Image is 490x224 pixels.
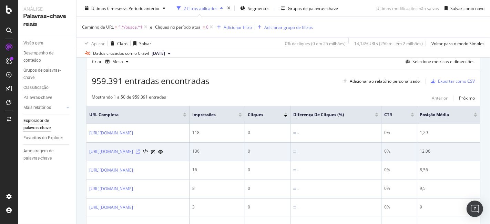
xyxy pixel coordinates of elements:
div: Amostragem de palavras-chave [23,147,67,162]
font: Selecione métricas e dimensões [412,59,474,64]
a: Inspeção de URL [158,148,163,155]
button: Últimos 6 mesesvs.Período anterior [82,3,168,14]
font: 0% [384,204,390,210]
a: Desempenho de conteúdo [23,50,71,64]
font: 0 [248,185,250,191]
font: Cliques no período atual [155,24,202,30]
button: 2 filtros aplicados [174,3,226,14]
font: Posição média [420,112,449,118]
button: Exportar como CSV [428,76,475,87]
font: Criar [92,59,102,64]
font: Anterior [432,95,448,101]
font: 8,56 [420,167,428,173]
a: Detalhes da URL da IA [151,148,155,155]
font: Mais relatórios [23,105,51,110]
button: Próximo [459,94,475,102]
font: 0% [384,167,390,173]
font: Favoritos do Explorer [23,135,63,140]
font: Últimos 6 meses [91,5,123,11]
font: 9,5 [420,185,426,191]
font: Período anterior [129,5,160,11]
font: Grupos de palavras-chave [23,68,61,80]
font: Próximo [459,95,475,101]
font: Classificação [23,85,49,90]
font: 0 [248,148,250,154]
a: Favoritos do Explorer [23,134,71,142]
button: Anterior [432,94,448,102]
font: 136 [192,148,200,154]
font: [URL][DOMAIN_NAME] [89,167,133,173]
font: Mostrando 1 a 50 de 959.391 entradas [92,94,166,100]
a: [URL][DOMAIN_NAME] [89,167,133,174]
a: Palavras-chave [23,94,71,101]
font: Exportar como CSV [438,78,475,84]
font: Diferença de cliques (%) [293,112,344,118]
font: Segmentos [248,5,269,11]
button: Claro [108,38,127,49]
button: Adicionar grupo de filtros [255,23,313,31]
font: 0% de [285,40,297,46]
img: Igual [293,151,296,153]
font: [URL][DOMAIN_NAME] [89,130,133,136]
button: Salvar como novo [442,3,484,14]
font: 9 [420,204,422,210]
font: [URL][DOMAIN_NAME] [89,186,133,192]
button: e [150,24,152,30]
font: 118 [192,130,200,135]
font: Salvar [139,40,151,46]
font: 0 [206,24,208,30]
font: Impressões [192,112,216,118]
font: Caminho da URL [82,24,114,30]
button: [DATE] [149,49,173,58]
div: Visão geral [23,40,44,47]
font: URLs ( [368,40,380,46]
a: Visão geral [23,40,71,47]
font: Adicionar filtro [224,24,252,30]
div: Grupos de palavras-chave [23,67,65,81]
font: Grupos de palavras-chave [288,5,338,11]
a: Classificação [23,84,71,91]
a: [URL][DOMAIN_NAME] [89,185,133,192]
font: - [297,186,299,192]
font: Voltar para o modo Simples [431,40,484,46]
img: Igual [293,169,296,171]
a: Mais relatórios [23,104,64,111]
button: Selecione métricas e dimensões [403,58,474,66]
font: Palavras-chave reais [23,13,67,27]
font: Aplicar [91,40,105,46]
div: Explorador de palavras-chave [23,117,66,132]
font: 16 [192,167,197,173]
font: 0% [384,130,390,135]
font: 0% [384,148,390,154]
font: ) [344,40,346,46]
font: 0 [248,167,250,173]
button: Adicionar ao relatório personalizado [340,76,420,87]
button: Ver código-fonte HTML [143,149,148,154]
button: Salvar [131,38,151,49]
a: [URL][DOMAIN_NAME] [89,148,133,155]
font: 14,14% [354,40,368,46]
div: Mais relatórios [23,104,51,111]
font: 8 [192,185,195,191]
button: Adicionar filtro [214,23,252,31]
font: 250 mil em 2 milhões [380,40,421,46]
a: Visite a página online [136,150,140,154]
font: [DATE] [152,50,165,56]
font: Desempenho de conteúdo [23,51,53,63]
font: - [297,149,299,154]
a: Amostragem de palavras-chave [23,147,71,162]
a: Grupos de palavras-chave [23,67,71,81]
img: Igual [293,188,296,190]
font: ^.*/busca.*$ [118,24,143,30]
font: = [115,24,117,30]
font: Análise [23,6,43,12]
font: 959.391 entradas encontradas [92,75,209,86]
font: 1,29 [420,130,428,135]
font: cliques ( [297,40,313,46]
div: vezes [226,5,232,12]
font: - [297,130,299,136]
font: 3 [192,204,195,210]
font: CTR [384,112,392,118]
font: [URL][DOMAIN_NAME] [89,149,133,154]
font: Adicionar ao relatório personalizado [350,78,420,84]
